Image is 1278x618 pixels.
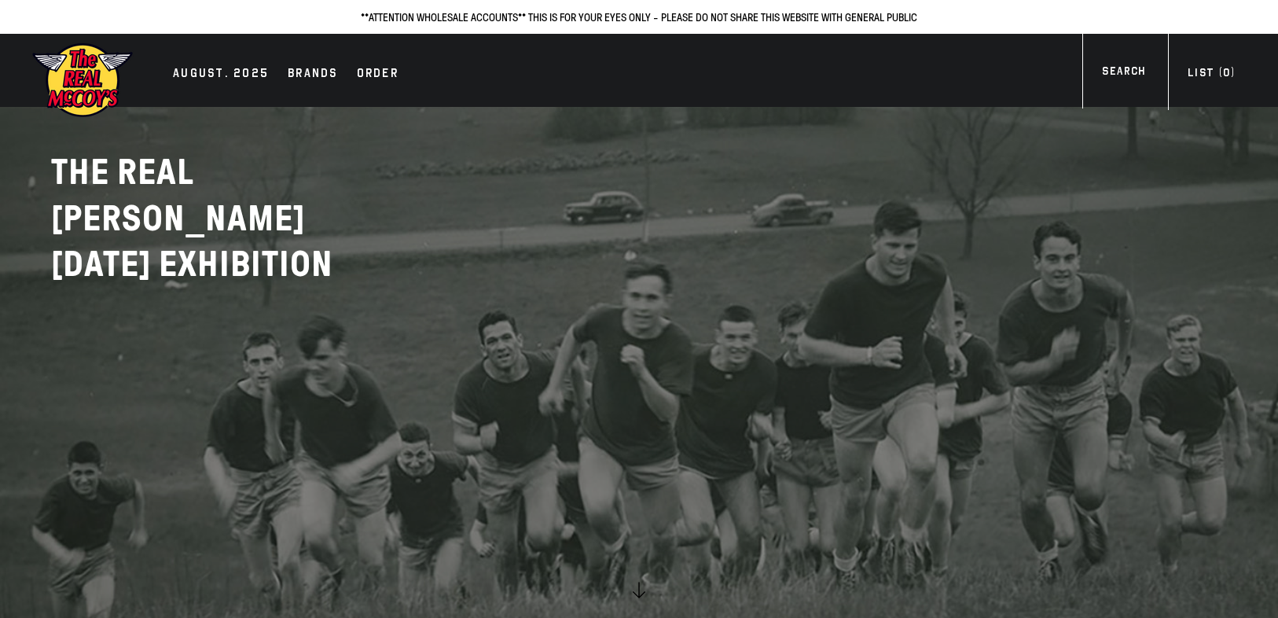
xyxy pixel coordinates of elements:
[173,64,269,86] div: AUGUST. 2025
[16,8,1262,26] p: **ATTENTION WHOLESALE ACCOUNTS** THIS IS FOR YOUR EYES ONLY - PLEASE DO NOT SHARE THIS WEBSITE WI...
[1223,66,1230,79] span: 0
[1168,64,1254,86] a: List (0)
[1102,63,1145,84] div: Search
[288,64,338,86] div: Brands
[1082,63,1165,84] a: Search
[165,64,277,86] a: AUGUST. 2025
[1188,64,1235,86] div: List ( )
[357,64,398,86] div: Order
[31,42,134,119] img: mccoys-exhibition
[349,64,406,86] a: Order
[51,241,444,288] p: [DATE] EXHIBITION
[51,149,444,288] h2: THE REAL [PERSON_NAME]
